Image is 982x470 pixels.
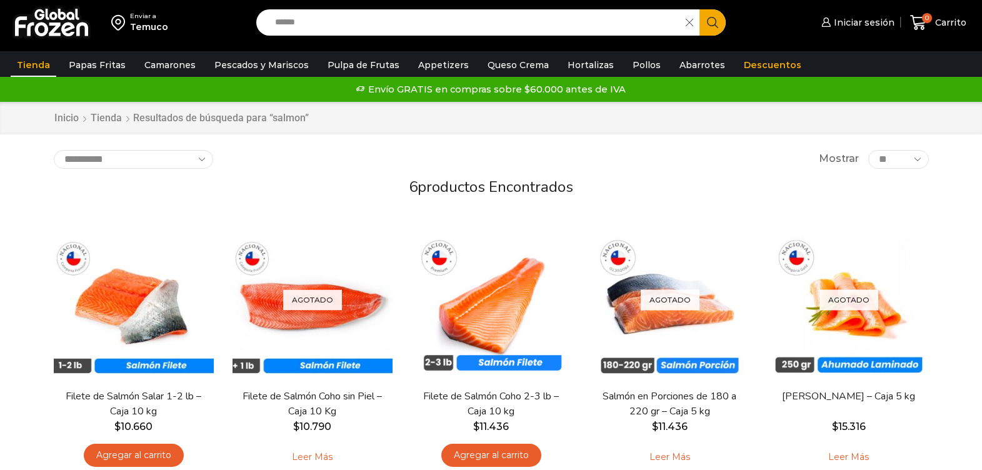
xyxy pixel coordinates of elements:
[481,53,555,77] a: Queso Crema
[473,421,479,432] span: $
[818,10,894,35] a: Iniciar sesión
[776,389,920,404] a: [PERSON_NAME] – Caja 5 kg
[409,177,418,197] span: 6
[673,53,731,77] a: Abarrotes
[54,150,213,169] select: Pedido de la tienda
[293,421,299,432] span: $
[652,421,658,432] span: $
[419,389,563,418] a: Filete de Salmón Coho 2-3 lb – Caja 10 kg
[11,53,56,77] a: Tienda
[90,111,123,126] a: Tienda
[598,389,741,418] a: Salmón en Porciones de 180 a 220 gr – Caja 5 kg
[293,421,331,432] bdi: 10.790
[831,16,894,29] span: Iniciar sesión
[54,111,309,126] nav: Breadcrumb
[418,177,573,197] span: productos encontrados
[473,421,509,432] bdi: 11.436
[699,9,726,36] button: Search button
[111,12,130,33] img: address-field-icon.svg
[133,112,309,124] h1: Resultados de búsqueda para “salmon”
[240,389,384,418] a: Filete de Salmón Coho sin Piel – Caja 10 Kg
[63,53,132,77] a: Papas Fritas
[832,421,838,432] span: $
[114,421,121,432] span: $
[61,389,205,418] a: Filete de Salmón Salar 1-2 lb – Caja 10 kg
[321,53,406,77] a: Pulpa de Frutas
[283,290,342,311] p: Agotado
[652,421,688,432] bdi: 11.436
[809,444,888,470] a: Leé más sobre “Salmón Ahumado Laminado - Caja 5 kg”
[932,16,966,29] span: Carrito
[412,53,475,77] a: Appetizers
[54,111,79,126] a: Inicio
[273,444,352,470] a: Leé más sobre “Filete de Salmón Coho sin Piel – Caja 10 Kg”
[84,444,184,467] a: Agregar al carrito: “Filete de Salmón Salar 1-2 lb – Caja 10 kg”
[907,8,969,37] a: 0 Carrito
[208,53,315,77] a: Pescados y Mariscos
[630,444,709,470] a: Leé más sobre “Salmón en Porciones de 180 a 220 gr - Caja 5 kg”
[641,290,699,311] p: Agotado
[626,53,667,77] a: Pollos
[832,421,866,432] bdi: 15.316
[819,152,859,166] span: Mostrar
[114,421,153,432] bdi: 10.660
[738,53,808,77] a: Descuentos
[441,444,541,467] a: Agregar al carrito: “Filete de Salmón Coho 2-3 lb - Caja 10 kg”
[138,53,202,77] a: Camarones
[130,21,168,33] div: Temuco
[922,13,932,23] span: 0
[561,53,620,77] a: Hortalizas
[130,12,168,21] div: Enviar a
[819,290,878,311] p: Agotado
